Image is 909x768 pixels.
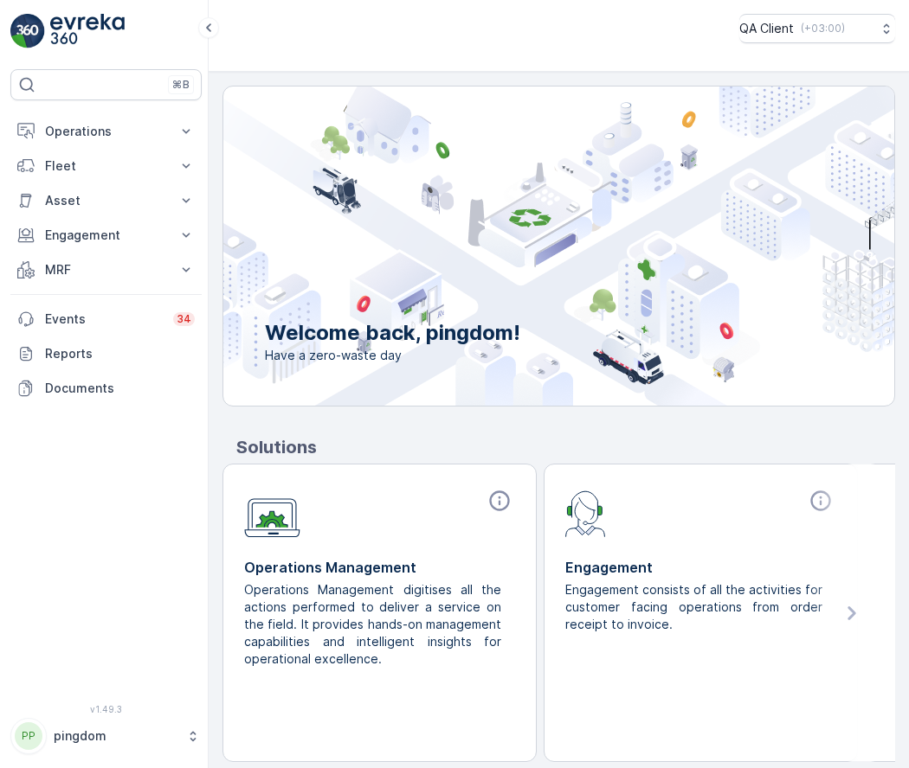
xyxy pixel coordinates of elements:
[45,345,195,362] p: Reports
[10,183,202,218] button: Asset
[145,86,894,406] img: city illustration
[45,157,167,175] p: Fleet
[801,22,845,35] p: ( +03:00 )
[236,434,895,460] p: Solutions
[265,347,520,364] span: Have a zero-waste day
[10,149,202,183] button: Fleet
[45,310,163,328] p: Events
[10,218,202,253] button: Engagement
[10,114,202,149] button: Operations
[10,336,202,371] a: Reports
[10,704,202,714] span: v 1.49.3
[50,14,125,48] img: logo_light-DOdMpM7g.png
[10,253,202,287] button: MRF
[45,261,167,278] p: MRF
[565,581,822,633] p: Engagement consists of all the activities for customer facing operations from order receipt to in...
[54,727,177,745] p: pingdom
[172,78,190,92] p: ⌘B
[244,557,515,578] p: Operations Management
[45,380,195,397] p: Documents
[45,123,167,140] p: Operations
[244,581,501,668] p: Operations Management digitises all the actions performed to deliver a service on the field. It p...
[739,14,895,43] button: QA Client(+03:00)
[177,312,191,326] p: 34
[565,557,836,578] p: Engagement
[739,20,794,37] p: QA Client
[565,489,606,537] img: module-icon
[45,227,167,244] p: Engagement
[265,319,520,347] p: Welcome back, pingdom!
[10,371,202,406] a: Documents
[45,192,167,209] p: Asset
[15,722,42,750] div: PP
[10,718,202,754] button: PPpingdom
[10,14,45,48] img: logo
[10,302,202,336] a: Events34
[244,489,300,538] img: module-icon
